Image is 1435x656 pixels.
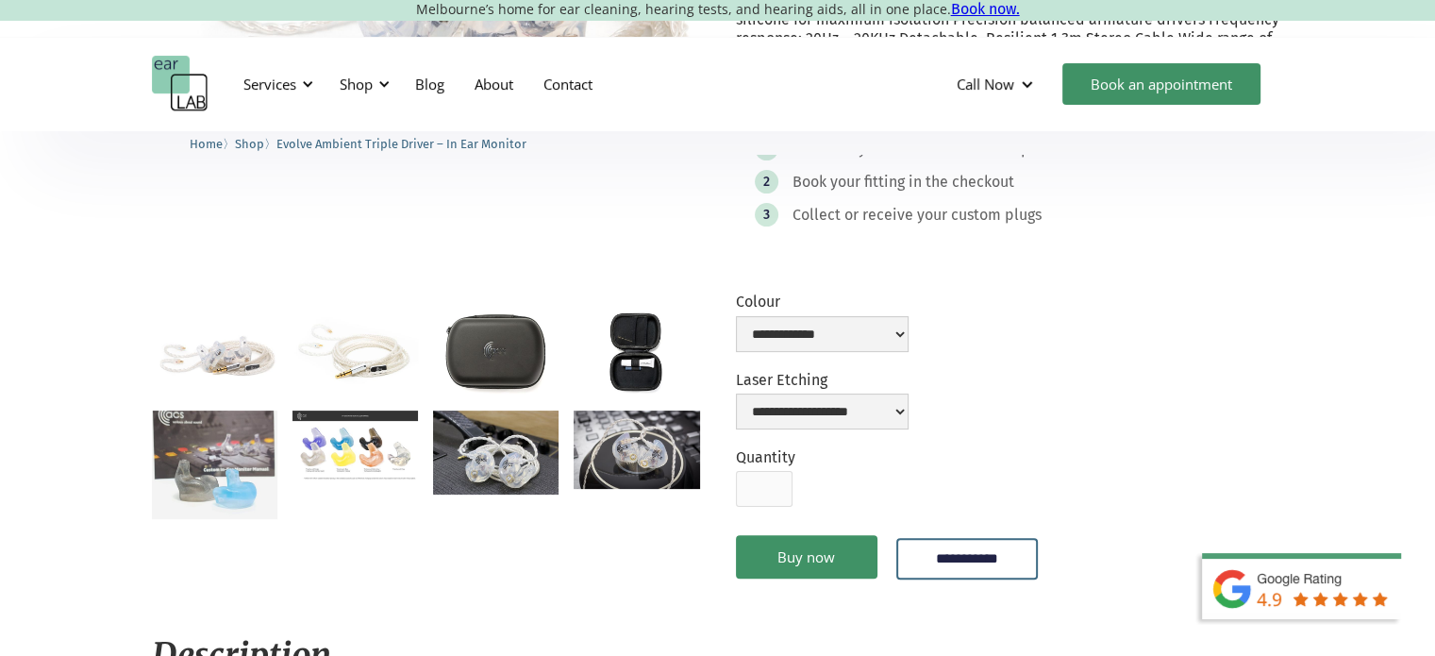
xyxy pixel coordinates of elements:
a: Evolve Ambient Triple Driver – In Ear Monitor [276,134,526,152]
a: Home [190,134,223,152]
a: open lightbox [292,411,418,480]
a: home [152,56,209,112]
a: open lightbox [433,411,559,495]
span: Shop [235,137,264,151]
a: open lightbox [433,311,559,395]
a: open lightbox [292,311,418,390]
div: Services [243,75,296,93]
div: Call Now [957,75,1014,93]
a: Contact [528,57,608,111]
div: Collect or receive your custom plugs [793,206,1042,225]
a: Blog [400,57,459,111]
a: About [459,57,528,111]
div: Services [232,56,319,112]
a: Book an appointment [1062,63,1260,105]
div: 2 [763,175,770,189]
span: Home [190,137,223,151]
div: 3 [763,208,770,222]
label: Laser Etching [736,371,909,389]
li: 〉 [235,134,276,154]
a: open lightbox [152,411,277,519]
div: Shop [340,75,373,93]
a: open lightbox [152,311,277,395]
div: Shop [328,56,395,112]
a: Buy now [736,535,877,579]
a: open lightbox [574,411,699,489]
label: Quantity [736,448,795,466]
div: Book your fitting in the checkout [793,173,1014,192]
a: open lightbox [574,311,699,395]
label: Colour [736,293,909,311]
div: Call Now [942,56,1053,112]
li: 〉 [190,134,235,154]
span: Evolve Ambient Triple Driver – In Ear Monitor [276,137,526,151]
a: Shop [235,134,264,152]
